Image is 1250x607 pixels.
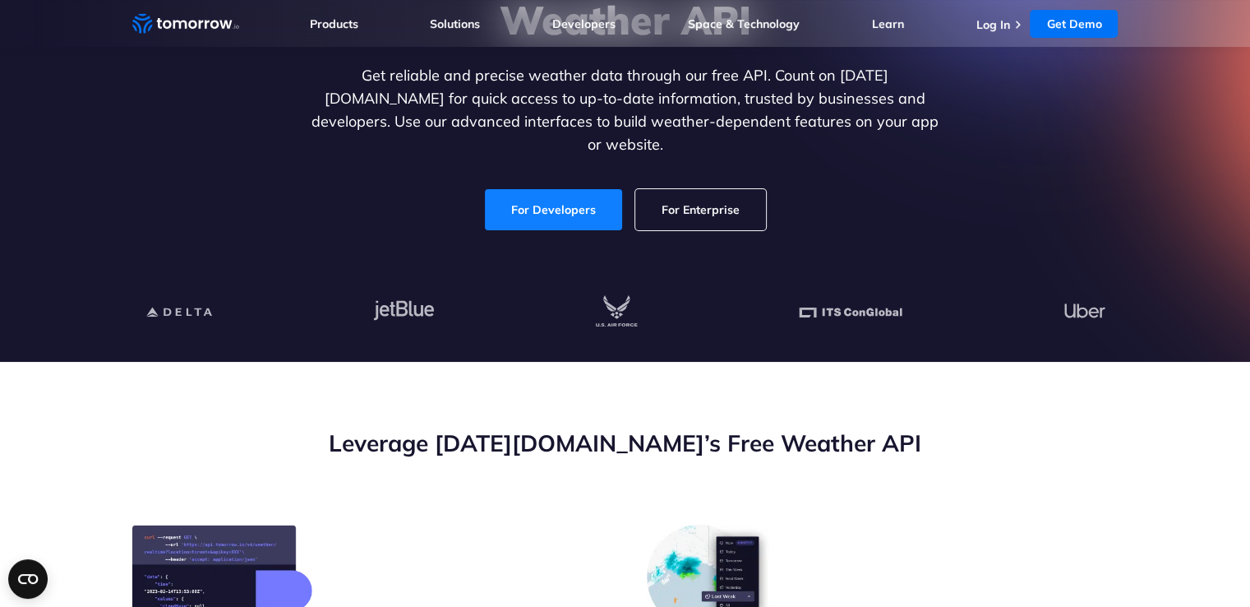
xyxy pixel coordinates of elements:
a: For Developers [485,189,622,230]
a: Products [310,16,358,31]
a: Home link [132,12,239,36]
a: Space & Technology [688,16,800,31]
a: Developers [552,16,616,31]
a: Log In [976,17,1009,32]
a: Solutions [430,16,480,31]
h2: Leverage [DATE][DOMAIN_NAME]’s Free Weather API [132,428,1119,459]
a: For Enterprise [635,189,766,230]
a: Learn [872,16,904,31]
a: Get Demo [1030,10,1118,38]
button: Open CMP widget [8,559,48,599]
p: Get reliable and precise weather data through our free API. Count on [DATE][DOMAIN_NAME] for quic... [308,64,943,156]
